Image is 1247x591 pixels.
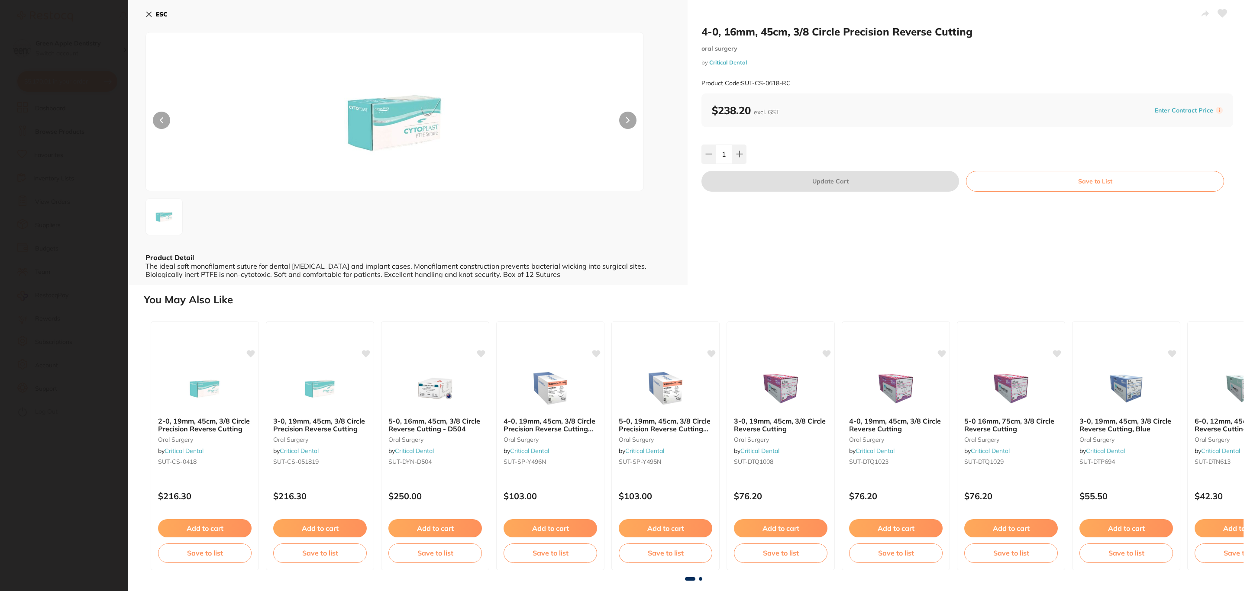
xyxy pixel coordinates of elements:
small: SUT-DYN-D504 [388,458,482,465]
b: 5-0 16mm, 75cm, 3/8 Circle Reverse Cutting [964,417,1058,433]
small: SUT-CS-051819 [273,458,367,465]
a: Critical Dental [165,447,204,455]
small: oral surgery [849,436,943,443]
b: 2-0, 19mm, 45cm, 3/8 Circle Precision Reverse Cutting [158,417,252,433]
b: 3-0, 19mm, 45cm, 3/8 Circle Reverse Cutting, Blue [1079,417,1173,433]
small: oral surgery [504,436,597,443]
button: Save to list [964,543,1058,562]
button: Add to cart [619,519,712,537]
span: by [619,447,664,455]
small: oral surgery [388,436,482,443]
small: by [701,59,1233,66]
small: SUT-CS-0418 [158,458,252,465]
small: SUT-SP-Y495N [619,458,712,465]
p: $103.00 [504,491,597,501]
a: Critical Dental [1201,447,1240,455]
p: $216.30 [158,491,252,501]
img: anBn [246,54,544,191]
div: The ideal soft monofilament suture for dental [MEDICAL_DATA] and implant cases. Monofilament cons... [145,262,670,278]
button: Save to list [273,543,367,562]
b: 4-0, 19mm, 45cm, 3/8 Circle Precision Reverse Cutting (Y496N) [504,417,597,433]
small: oral surgery [158,436,252,443]
p: $55.50 [1079,491,1173,501]
small: SUT-SP-Y496N [504,458,597,465]
a: Critical Dental [625,447,664,455]
small: SUT-DTQ1008 [734,458,827,465]
button: Save to list [1079,543,1173,562]
small: SUT-DTQ1029 [964,458,1058,465]
span: excl. GST [754,108,779,116]
a: Critical Dental [856,447,895,455]
small: oral surgery [1079,436,1173,443]
small: oral surgery [273,436,367,443]
a: Critical Dental [1086,447,1125,455]
button: Enter Contract Price [1152,106,1216,115]
a: Critical Dental [740,447,779,455]
a: Critical Dental [280,447,319,455]
img: anBn [149,201,180,232]
a: Critical Dental [971,447,1010,455]
button: Save to list [388,543,482,562]
img: 3-0, 19mm, 45cm, 3/8 Circle Precision Reverse Cutting [292,367,348,410]
span: by [734,447,779,455]
small: oral surgery [619,436,712,443]
span: by [849,447,895,455]
button: Save to list [619,543,712,562]
label: i [1216,107,1223,114]
b: 5-0, 16mm, 45cm, 3/8 Circle Reverse Cutting - D504 [388,417,482,433]
a: Critical Dental [709,59,747,66]
span: by [964,447,1010,455]
button: Save to list [158,543,252,562]
button: Save to list [504,543,597,562]
span: by [388,447,434,455]
button: Add to cart [158,519,252,537]
img: 5-0, 16mm, 45cm, 3/8 Circle Reverse Cutting - D504 [407,367,463,410]
b: Product Detail [145,253,194,262]
button: Update Cart [701,171,959,192]
b: 3-0, 19mm, 45cm, 3/8 Circle Precision Reverse Cutting [273,417,367,433]
small: oral surgery [964,436,1058,443]
p: $76.20 [849,491,943,501]
img: 3-0, 19mm, 45cm, 3/8 Circle Reverse Cutting, Blue [1098,367,1154,410]
h2: You May Also Like [144,294,1244,306]
img: 2-0, 19mm, 45cm, 3/8 Circle Precision Reverse Cutting [177,367,233,410]
p: $250.00 [388,491,482,501]
button: Add to cart [273,519,367,537]
button: Save to List [966,171,1224,192]
b: 5-0, 19mm, 45cm, 3/8 Circle Precision Reverse Cutting (Y495N) [619,417,712,433]
button: ESC [145,7,168,22]
p: $216.30 [273,491,367,501]
p: $76.20 [964,491,1058,501]
b: 4-0, 19mm, 45cm, 3/8 Circle Reverse Cutting [849,417,943,433]
small: Product Code: SUT-CS-0618-RC [701,80,791,87]
p: $76.20 [734,491,827,501]
img: 4-0, 19mm, 45cm, 3/8 Circle Reverse Cutting [868,367,924,410]
small: SUT-DTQ1023 [849,458,943,465]
p: $103.00 [619,491,712,501]
button: Add to cart [1079,519,1173,537]
img: 3-0, 19mm, 45cm, 3/8 Circle Reverse Cutting [753,367,809,410]
button: Add to cart [964,519,1058,537]
b: $238.20 [712,104,779,117]
b: 3-0, 19mm, 45cm, 3/8 Circle Reverse Cutting [734,417,827,433]
span: by [158,447,204,455]
small: oral surgery [734,436,827,443]
h2: 4-0, 16mm, 45cm, 3/8 Circle Precision Reverse Cutting [701,25,1233,38]
button: Add to cart [849,519,943,537]
button: Add to cart [734,519,827,537]
a: Critical Dental [510,447,549,455]
button: Save to list [849,543,943,562]
button: Add to cart [504,519,597,537]
span: by [1079,447,1125,455]
small: oral surgery [701,45,1233,52]
b: ESC [156,10,168,18]
img: 5-0 16mm, 75cm, 3/8 Circle Reverse Cutting [983,367,1039,410]
span: by [1195,447,1240,455]
span: by [504,447,549,455]
button: Save to list [734,543,827,562]
img: 4-0, 19mm, 45cm, 3/8 Circle Precision Reverse Cutting (Y496N) [522,367,578,410]
a: Critical Dental [395,447,434,455]
span: by [273,447,319,455]
button: Add to cart [388,519,482,537]
img: 5-0, 19mm, 45cm, 3/8 Circle Precision Reverse Cutting (Y495N) [637,367,694,410]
